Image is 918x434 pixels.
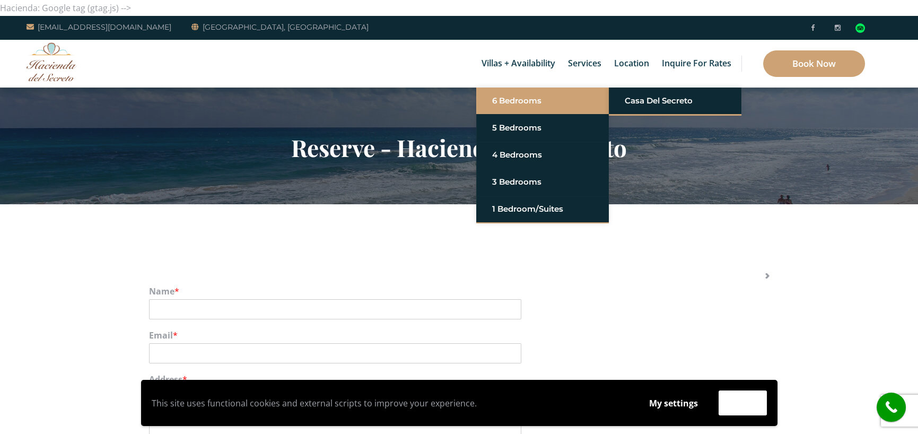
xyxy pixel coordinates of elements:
a: Villas + Availability [476,40,561,88]
label: Name [149,286,770,297]
button: Accept [719,390,767,415]
a: Book Now [763,50,865,77]
a: Location [609,40,654,88]
img: Awesome Logo [27,42,77,81]
a: [GEOGRAPHIC_DATA], [GEOGRAPHIC_DATA] [191,21,369,33]
img: Tripadvisor_logomark.svg [855,23,865,33]
h2: Reserve - Hacienda Del Secreto [149,134,770,161]
a: Services [563,40,607,88]
button: My settings [639,391,708,415]
a: [EMAIL_ADDRESS][DOMAIN_NAME] [27,21,171,33]
a: 5 Bedrooms [492,118,593,137]
a: call [877,393,906,422]
label: Address [149,374,770,385]
a: 3 Bedrooms [492,172,593,192]
label: Email [149,330,770,341]
a: 1 Bedroom/Suites [492,199,593,219]
div: Read traveler reviews on Tripadvisor [855,23,865,33]
a: 4 Bedrooms [492,145,593,164]
p: This site uses functional cookies and external scripts to improve your experience. [152,395,628,411]
a: Inquire for Rates [657,40,737,88]
i: call [879,395,903,419]
a: Casa del Secreto [625,91,725,110]
a: 6 Bedrooms [492,91,593,110]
